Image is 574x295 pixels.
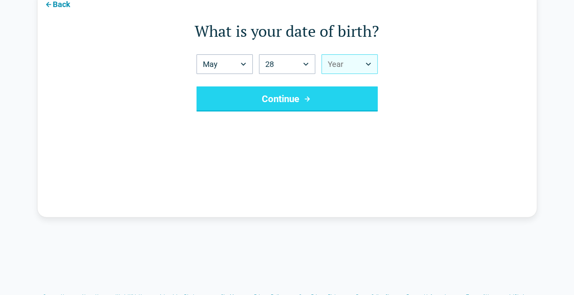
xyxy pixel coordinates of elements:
button: Birth Month [197,54,253,74]
button: Birth Day [259,54,315,74]
button: Birth Year [322,54,378,74]
h1: What is your date of birth? [69,20,506,42]
button: Continue [197,86,378,112]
